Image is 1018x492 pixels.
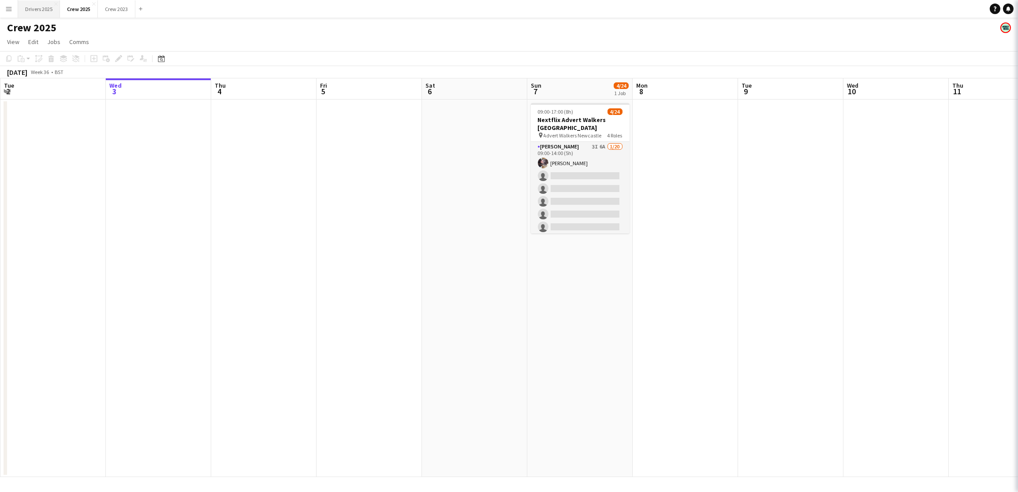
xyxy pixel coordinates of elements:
span: Advert Walkers Newcastle [544,132,602,139]
span: Jobs [47,38,60,46]
span: Mon [636,81,648,89]
span: Tue [4,81,14,89]
div: [DATE] [7,68,27,77]
span: 6 [424,86,435,96]
app-card-role: [PERSON_NAME]3I6A1/2009:00-14:00 (5h)[PERSON_NAME] [531,142,630,414]
a: Comms [66,36,93,48]
span: 9 [740,86,752,96]
span: 11 [951,86,963,96]
span: Wed [109,81,122,89]
a: Jobs [44,36,64,48]
span: Fri [320,81,327,89]
a: Edit [25,36,42,48]
span: Edit [28,38,38,46]
span: Tue [742,81,752,89]
span: 5 [319,86,327,96]
button: Crew 2025 [60,0,98,18]
span: Sun [531,81,541,89]
button: Crew 2023 [98,0,135,18]
span: 09:00-17:00 (8h) [538,108,574,115]
span: 4 [213,86,226,96]
span: Sat [425,81,435,89]
span: Thu [952,81,963,89]
span: Thu [215,81,226,89]
span: 7 [530,86,541,96]
span: 2 [3,86,14,96]
a: View [4,36,23,48]
span: Week 36 [29,69,51,75]
h1: Crew 2025 [7,21,56,34]
span: 4/24 [608,108,623,115]
span: 4/24 [614,82,629,89]
app-job-card: 09:00-17:00 (8h)4/24Nextflix Advert Walkers [GEOGRAPHIC_DATA] Advert Walkers Newcastle4 Roles[PER... [531,103,630,233]
button: Drivers 2025 [18,0,60,18]
app-user-avatar: Claire Stewart [1000,22,1011,33]
div: BST [55,69,63,75]
span: 8 [635,86,648,96]
span: Comms [69,38,89,46]
h3: Nextflix Advert Walkers [GEOGRAPHIC_DATA] [531,116,630,132]
span: 4 Roles [608,132,623,139]
span: Wed [847,81,858,89]
span: 3 [108,86,122,96]
div: 1 Job [614,90,628,96]
span: 10 [846,86,858,96]
span: View [7,38,19,46]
